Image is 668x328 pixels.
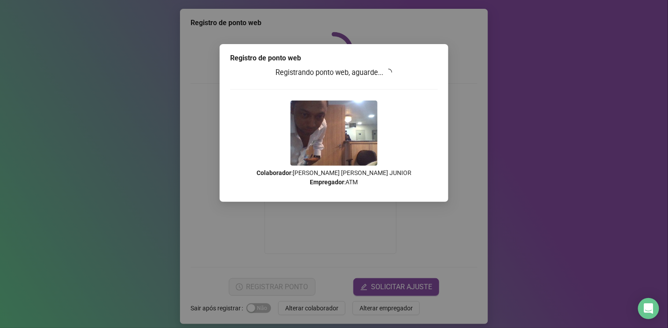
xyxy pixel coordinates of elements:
[257,169,291,176] strong: Colaborador
[230,168,438,187] p: : [PERSON_NAME] [PERSON_NAME] JUNIOR : ATM
[230,53,438,63] div: Registro de ponto web
[385,68,393,76] span: loading
[310,179,345,186] strong: Empregador
[290,101,378,166] img: Z
[230,67,438,78] h3: Registrando ponto web, aguarde...
[638,298,659,319] div: Open Intercom Messenger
